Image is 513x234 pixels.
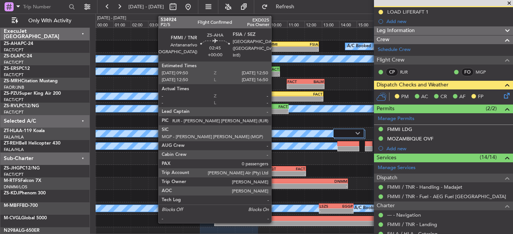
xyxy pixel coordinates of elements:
span: Only With Activity [20,18,80,23]
a: Manage Services [378,164,416,172]
div: - [229,47,257,51]
span: N298AL [4,228,21,233]
div: - [291,97,323,101]
div: - [233,196,249,201]
span: ZS-ERS [4,66,19,71]
span: M-RTFS [4,179,20,183]
div: - [215,221,309,226]
a: FAOR/JNB [4,85,24,90]
span: (14/14) [480,153,497,161]
div: 02:00 [131,21,148,28]
div: 05:00 [183,21,200,28]
div: A/C Booked [354,203,378,214]
span: ZS-JHG [4,166,20,171]
a: ZS-KDJPhenom 300 [4,191,46,196]
div: A/C Booked [347,41,371,52]
a: Manage Permits [378,115,414,123]
div: - [201,47,229,51]
a: FACT/CPT [4,60,23,65]
a: ZS-AHAPC-24 [4,42,33,46]
span: AC [421,93,428,101]
a: ZS-DLAPC-24 [4,54,32,58]
div: FACT [260,67,279,71]
a: FACT/CPT [4,72,23,78]
div: FACT [218,191,233,196]
a: M-MBFFBD-700 [4,203,38,208]
span: Leg Information [377,26,415,35]
div: 01:00 [113,21,131,28]
span: Flight Crew [377,56,405,65]
div: - [286,171,305,176]
div: 00:00 [96,21,113,28]
div: 07:00 [218,21,235,28]
a: N298ALG-650ER [4,228,40,233]
span: ZS-PZU [4,91,19,96]
a: ZS-JHGPC12/NG [4,166,40,171]
a: M-CVGLGlobal 5000 [4,216,47,220]
a: MGP [476,69,493,75]
a: FALA/HLA [4,134,24,140]
img: arrow-gray.svg [355,132,360,135]
span: ZS-KDJ [4,191,19,196]
div: [DATE] - [DATE] [97,15,126,22]
div: 03:00 [148,21,165,28]
a: FALA/HLA [4,147,24,152]
span: [DATE] - [DATE] [128,3,164,10]
div: - [267,47,293,51]
a: FMMI / TNR - Landing [387,221,437,228]
a: --- - Navigation [387,212,421,218]
a: ZS-RVLPC12/NG [4,104,39,108]
div: BALM [306,79,324,84]
div: 06:00 [200,21,218,28]
a: FMMI / TNR - Fuel - AEG Fuel [GEOGRAPHIC_DATA] [387,193,506,200]
a: ZS-MRHCitation Mustang [4,79,58,83]
div: MOZAMBIQUE OVF [387,135,433,142]
span: Dispatch [377,174,397,182]
div: FALA [201,42,229,46]
span: M-CVGL [4,216,21,220]
div: - [241,72,260,76]
a: ZT-REHBell Helicopter 430 [4,141,60,146]
span: ZS-AHA [4,42,21,46]
div: - [287,84,306,89]
div: FMMI LDG [387,126,412,132]
a: M-RTFSFalcon 7X [4,179,41,183]
div: 08:00 [235,21,252,28]
span: Services [377,154,396,162]
div: FYLZ [241,67,260,71]
div: FACT [286,166,305,171]
div: - [260,72,279,76]
a: FACT/CPT [4,109,23,115]
div: LAPA [260,92,291,96]
div: 15:00 [357,21,374,28]
div: LSZS [320,204,336,208]
div: - [309,221,402,226]
div: FMMI [229,42,257,46]
div: - [266,171,286,176]
div: FACT [246,79,270,84]
div: Add new [386,145,509,152]
div: LOAD LIFERAFT 1 [387,9,428,15]
div: FAUP [259,104,273,109]
span: PM [401,93,409,101]
div: FACT [273,104,288,109]
div: FACT [309,216,402,221]
span: ZS-RVL [4,104,19,108]
span: Crew [377,35,389,44]
div: 11:00 [287,21,304,28]
div: BALM [221,79,246,84]
span: ZT-REH [4,141,19,146]
span: ZT-HLA [4,129,19,133]
a: FACT/CPT [4,47,23,53]
span: CR [440,93,447,101]
div: - [290,184,347,188]
div: - [232,184,290,188]
a: Schedule Crew [378,46,411,54]
span: AF [459,93,465,101]
span: FP [478,93,484,101]
div: - [320,209,336,213]
div: FMMI [267,42,293,46]
div: FO [461,68,474,76]
button: Only With Activity [8,15,82,27]
button: Refresh [258,1,303,13]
